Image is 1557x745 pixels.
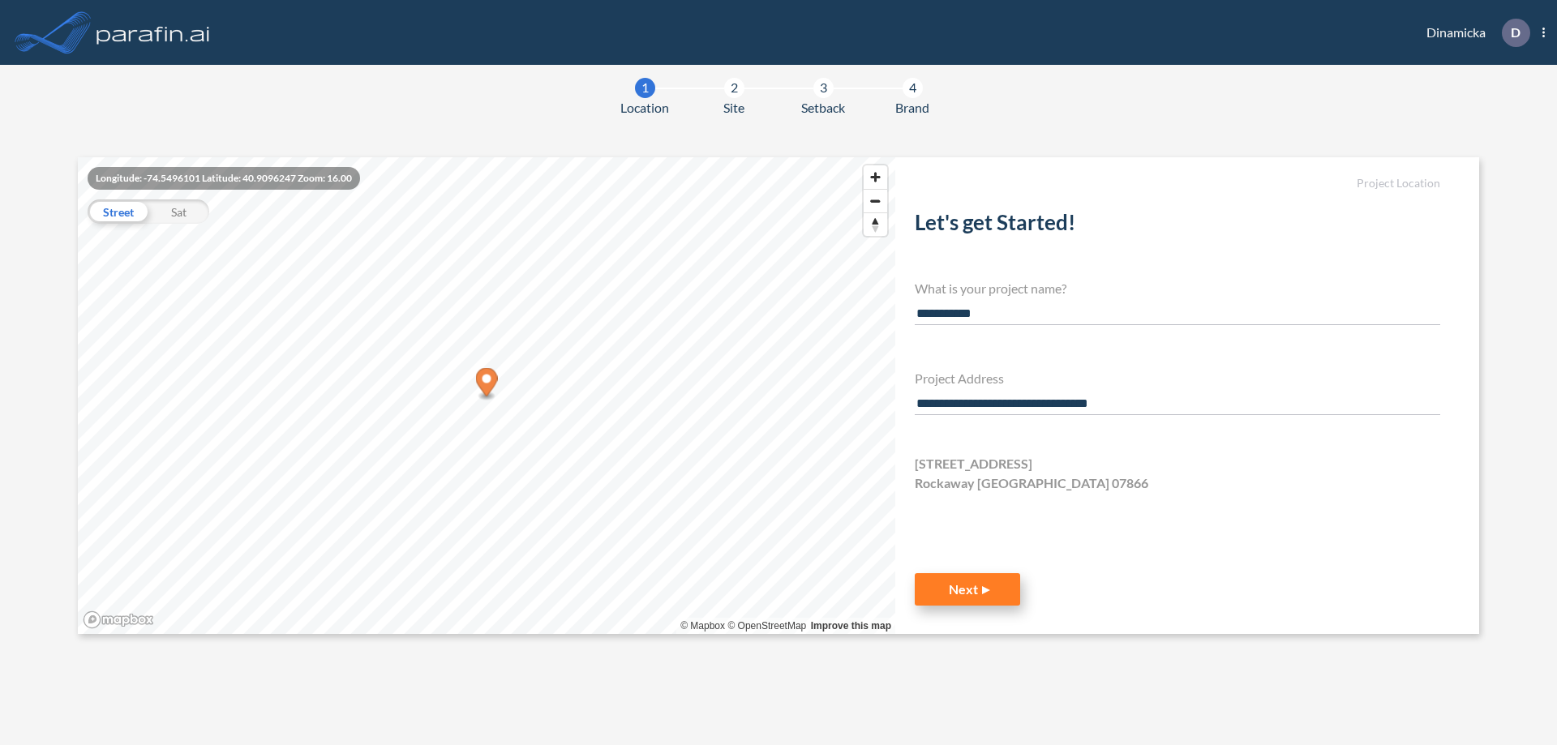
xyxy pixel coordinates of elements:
[915,177,1440,191] h5: Project Location
[1511,25,1521,40] p: D
[864,212,887,236] button: Reset bearing to north
[915,280,1440,296] h4: What is your project name?
[915,370,1440,386] h4: Project Address
[88,199,148,224] div: Street
[635,78,655,98] div: 1
[1402,19,1545,47] div: Dinamicka
[864,190,887,212] span: Zoom out
[723,98,744,118] span: Site
[801,98,845,118] span: Setback
[864,189,887,212] button: Zoom out
[88,167,360,190] div: Longitude: -74.5496101 Latitude: 40.9096247 Zoom: 16.00
[864,213,887,236] span: Reset bearing to north
[148,199,209,224] div: Sat
[724,78,744,98] div: 2
[727,620,806,632] a: OpenStreetMap
[811,620,891,632] a: Improve this map
[915,473,1148,493] span: Rockaway [GEOGRAPHIC_DATA] 07866
[83,610,154,629] a: Mapbox homepage
[864,165,887,189] button: Zoom in
[93,16,213,49] img: logo
[620,98,669,118] span: Location
[903,78,923,98] div: 4
[895,98,929,118] span: Brand
[78,157,895,634] canvas: Map
[915,454,1032,473] span: [STREET_ADDRESS]
[476,368,498,401] div: Map marker
[915,210,1440,242] h2: Let's get Started!
[680,620,725,632] a: Mapbox
[813,78,834,98] div: 3
[915,573,1020,606] button: Next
